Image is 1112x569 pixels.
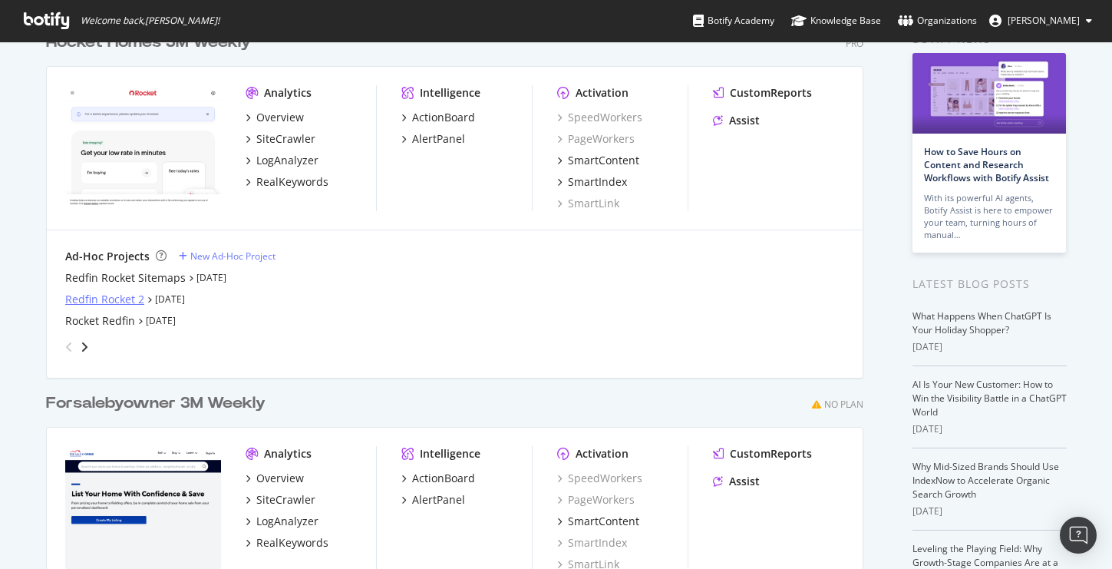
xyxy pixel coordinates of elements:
a: [DATE] [196,271,226,284]
a: LogAnalyzer [246,153,318,168]
a: [DATE] [155,293,185,306]
div: Activation [576,446,629,461]
div: AlertPanel [412,492,465,508]
a: AlertPanel [401,131,465,147]
div: RealKeywords [256,535,328,551]
button: [PERSON_NAME] [977,8,1104,33]
a: SmartIndex [557,174,627,190]
a: AI Is Your New Customer: How to Win the Visibility Battle in a ChatGPT World [912,378,1067,418]
div: SmartContent [568,514,639,529]
span: Welcome back, [PERSON_NAME] ! [81,15,219,27]
a: CustomReports [713,446,812,461]
div: Knowledge Base [791,13,881,28]
a: SmartLink [557,196,619,211]
a: [DATE] [146,314,176,327]
div: AlertPanel [412,131,465,147]
a: Overview [246,471,304,486]
div: Forsalebyowner 3M Weekly [46,392,266,415]
div: [DATE] [912,422,1067,436]
a: Assist [713,474,760,489]
a: RealKeywords [246,174,328,190]
div: [DATE] [912,504,1067,518]
div: LogAnalyzer [256,153,318,168]
img: How to Save Hours on Content and Research Workflows with Botify Assist [912,53,1066,134]
a: SmartIndex [557,535,627,551]
div: Overview [256,110,304,125]
a: Rocket Homes 3M Weekly [46,31,257,54]
a: AlertPanel [401,492,465,508]
div: ActionBoard [412,471,475,486]
span: Vlajko Knezic [1008,14,1080,27]
a: SpeedWorkers [557,110,642,125]
img: www.rocket.com [65,85,221,210]
div: No Plan [824,398,863,411]
div: angle-right [79,339,90,355]
a: PageWorkers [557,492,635,508]
div: SmartContent [568,153,639,168]
a: ActionBoard [401,471,475,486]
a: SpeedWorkers [557,471,642,486]
a: New Ad-Hoc Project [179,250,276,263]
div: Activation [576,85,629,101]
a: What Happens When ChatGPT Is Your Holiday Shopper? [912,309,1051,336]
div: Intelligence [420,446,480,461]
a: ActionBoard [401,110,475,125]
div: [DATE] [912,340,1067,354]
a: RealKeywords [246,535,328,551]
div: Open Intercom Messenger [1060,517,1097,554]
a: Why Mid-Sized Brands Should Use IndexNow to Accelerate Organic Search Growth [912,460,1059,501]
a: Rocket Redfin [65,313,135,329]
a: SmartContent [557,514,639,529]
div: SmartIndex [568,174,627,190]
a: How to Save Hours on Content and Research Workflows with Botify Assist [924,145,1049,184]
div: With its powerful AI agents, Botify Assist is here to empower your team, turning hours of manual… [924,192,1054,241]
a: PageWorkers [557,131,635,147]
a: Forsalebyowner 3M Weekly [46,392,272,415]
div: SiteCrawler [256,492,315,508]
div: Rocket Homes 3M Weekly [46,31,251,54]
div: Pro [846,37,863,50]
div: RealKeywords [256,174,328,190]
div: angle-left [59,335,79,359]
div: Latest Blog Posts [912,276,1067,293]
a: SiteCrawler [246,131,315,147]
a: SmartContent [557,153,639,168]
div: Intelligence [420,85,480,101]
div: SiteCrawler [256,131,315,147]
div: CustomReports [730,85,812,101]
div: New Ad-Hoc Project [190,250,276,263]
div: LogAnalyzer [256,514,318,529]
div: Analytics [264,85,312,101]
div: Ad-Hoc Projects [65,249,150,264]
a: Assist [713,113,760,128]
div: Assist [729,474,760,489]
div: CustomReports [730,446,812,461]
div: Analytics [264,446,312,461]
div: Overview [256,471,304,486]
a: CustomReports [713,85,812,101]
a: SiteCrawler [246,492,315,508]
a: Overview [246,110,304,125]
a: LogAnalyzer [246,514,318,529]
div: Assist [729,113,760,128]
a: Redfin Rocket 2 [65,292,144,307]
div: Organizations [898,13,977,28]
div: Botify Academy [693,13,774,28]
a: Redfin Rocket Sitemaps [65,270,186,286]
div: ActionBoard [412,110,475,125]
